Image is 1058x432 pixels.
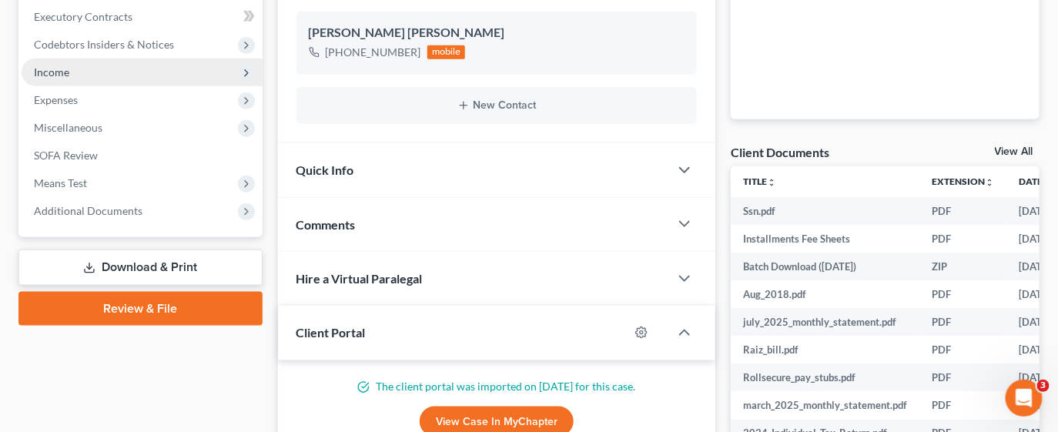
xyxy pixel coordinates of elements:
span: 3 [1037,380,1050,392]
div: [PERSON_NAME] [PERSON_NAME] [309,24,685,42]
td: Installments Fee Sheets [731,225,919,253]
button: New Contact [309,99,685,112]
span: Miscellaneous [34,121,102,134]
i: unfold_more [985,178,994,187]
a: SOFA Review [22,142,263,169]
td: PDF [919,225,1006,253]
iframe: Intercom live chat [1006,380,1043,417]
div: Client Documents [731,144,829,160]
a: Extensionunfold_more [932,176,994,187]
td: Batch Download ([DATE]) [731,253,919,280]
span: Means Test [34,176,87,189]
td: PDF [919,336,1006,363]
td: march_2025_monthly_statement.pdf [731,391,919,419]
td: PDF [919,363,1006,391]
a: Review & File [18,292,263,326]
a: Titleunfold_more [743,176,776,187]
span: Hire a Virtual Paralegal [296,271,423,286]
span: Codebtors Insiders & Notices [34,38,174,51]
td: PDF [919,391,1006,419]
span: Additional Documents [34,204,142,217]
i: unfold_more [767,178,776,187]
td: july_2025_monthly_statement.pdf [731,308,919,336]
div: mobile [427,45,466,59]
span: SOFA Review [34,149,98,162]
td: Raiz_bill.pdf [731,336,919,363]
td: Ssn.pdf [731,197,919,225]
a: View All [995,146,1033,157]
span: Quick Info [296,162,354,177]
span: Executory Contracts [34,10,132,23]
a: Executory Contracts [22,3,263,31]
td: ZIP [919,253,1006,280]
span: Client Portal [296,325,366,340]
a: Download & Print [18,249,263,286]
span: Expenses [34,93,78,106]
div: [PHONE_NUMBER] [326,45,421,60]
td: Rollsecure_pay_stubs.pdf [731,363,919,391]
span: Income [34,65,69,79]
p: The client portal was imported on [DATE] for this case. [296,379,698,394]
td: PDF [919,308,1006,336]
td: PDF [919,197,1006,225]
td: PDF [919,280,1006,308]
td: Aug_2018.pdf [731,280,919,308]
span: Comments [296,217,356,232]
